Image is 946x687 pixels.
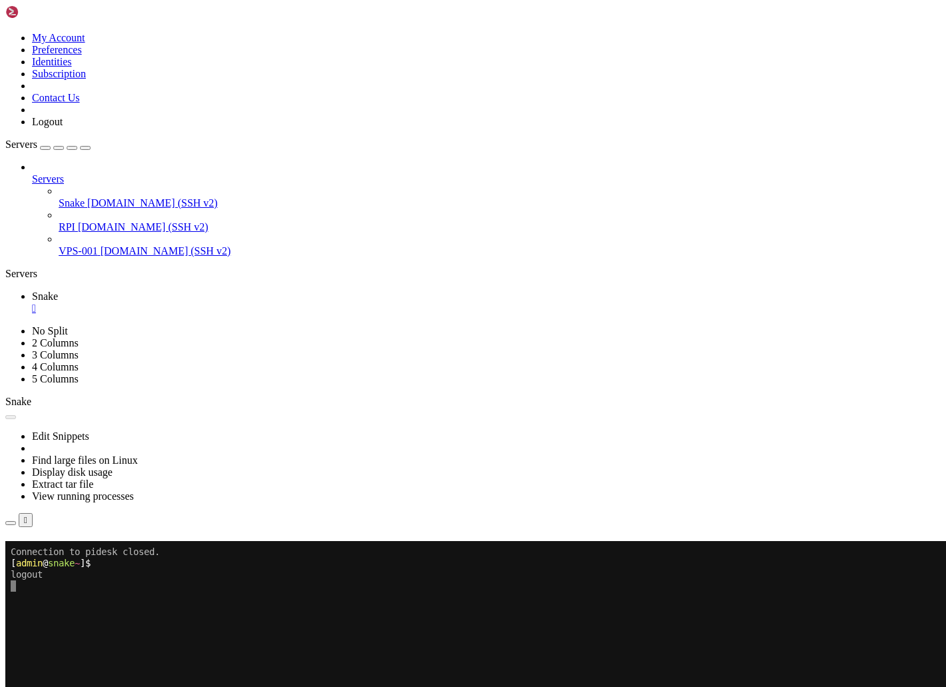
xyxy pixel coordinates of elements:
a: Snake [32,291,941,315]
li: VPS-001 [DOMAIN_NAME] (SSH v2) [59,233,941,257]
x-row: Connection to pidesk closed. [5,5,919,17]
li: Servers [32,161,941,257]
a: RPI [DOMAIN_NAME] (SSH v2) [59,221,941,233]
span: snake [43,17,69,27]
li: RPI [DOMAIN_NAME] (SSH v2) [59,209,941,233]
a: 2 Columns [32,337,79,348]
a: VPS-001 [DOMAIN_NAME] (SSH v2) [59,245,941,257]
span: [DOMAIN_NAME] (SSH v2) [78,221,209,233]
a: Preferences [32,44,82,55]
a: Servers [32,173,941,185]
span: Snake [59,197,85,209]
a: View running processes [32,490,134,502]
span: [DOMAIN_NAME] (SSH v2) [101,245,231,257]
span: [DOMAIN_NAME] (SSH v2) [87,197,218,209]
span: Snake [32,291,58,302]
div:  [24,515,27,525]
li: Snake [DOMAIN_NAME] (SSH v2) [59,185,941,209]
a: Contact Us [32,92,80,103]
x-row: logout [5,28,919,39]
a: Logout [32,116,63,127]
a: Find large files on Linux [32,454,138,466]
img: Shellngn [5,5,82,19]
span: @ [37,17,43,27]
a: My Account [32,32,85,43]
a: 4 Columns [32,361,79,372]
a: Identities [32,56,72,67]
a: Subscription [32,68,86,79]
a: Extract tar file [32,478,93,490]
button:  [19,513,33,527]
span: ~ [69,17,75,27]
span: [ [5,17,11,27]
a: Display disk usage [32,466,113,478]
span: VPS-001 [59,245,98,257]
span: Servers [5,139,37,150]
a: No Split [32,325,68,337]
a: 5 Columns [32,373,79,384]
a: 3 Columns [32,349,79,360]
a: Edit Snippets [32,430,89,442]
a: Servers [5,139,91,150]
div: (0, 3) [5,39,11,51]
a:  [32,303,941,315]
span: Servers [32,173,64,185]
span: RPI [59,221,75,233]
span: admin [11,17,37,27]
a: Snake [DOMAIN_NAME] (SSH v2) [59,197,941,209]
span: ]$ [75,17,85,27]
span: Snake [5,396,31,407]
div: Servers [5,268,941,280]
